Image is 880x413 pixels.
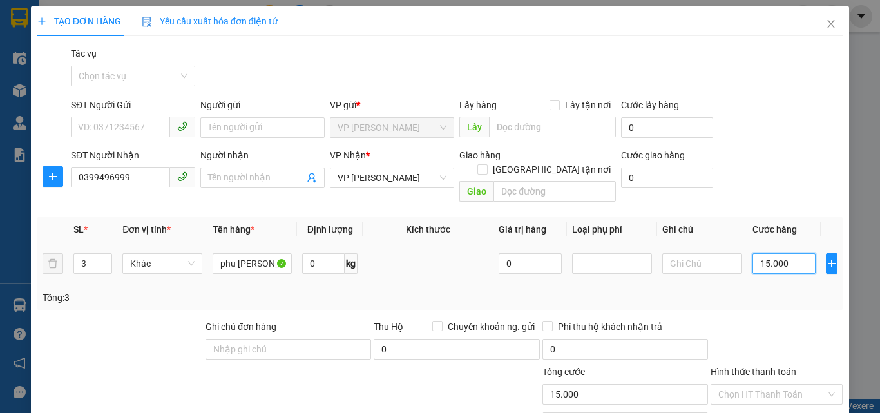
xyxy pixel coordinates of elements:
[130,254,195,273] span: Khác
[71,48,97,59] label: Tác vụ
[206,322,276,332] label: Ghi chú đơn hàng
[213,253,292,274] input: VD: Bàn, Ghế
[43,171,62,182] span: plus
[213,224,254,235] span: Tên hàng
[37,17,46,26] span: plus
[711,367,796,377] label: Hình thức thanh toán
[206,339,371,360] input: Ghi chú đơn hàng
[73,224,84,235] span: SL
[307,224,353,235] span: Định lượng
[307,173,317,183] span: user-add
[826,19,836,29] span: close
[338,168,446,187] span: VP Ngọc Hồi
[200,98,325,112] div: Người gửi
[200,148,325,162] div: Người nhận
[459,150,501,160] span: Giao hàng
[499,253,562,274] input: 0
[621,100,679,110] label: Cước lấy hàng
[406,224,450,235] span: Kích thước
[621,150,685,160] label: Cước giao hàng
[374,322,403,332] span: Thu Hộ
[489,117,616,137] input: Dọc đường
[621,168,713,188] input: Cước giao hàng
[567,217,657,242] th: Loại phụ phí
[826,253,837,274] button: plus
[621,117,713,138] input: Cước lấy hàng
[443,320,540,334] span: Chuyển khoản ng. gửi
[37,16,121,26] span: TẠO ĐƠN HÀNG
[71,98,195,112] div: SĐT Người Gửi
[330,98,454,112] div: VP gửi
[459,100,497,110] span: Lấy hàng
[43,166,63,187] button: plus
[560,98,616,112] span: Lấy tận nơi
[827,258,837,269] span: plus
[459,181,493,202] span: Giao
[122,224,171,235] span: Đơn vị tính
[657,217,747,242] th: Ghi chú
[488,162,616,177] span: [GEOGRAPHIC_DATA] tận nơi
[813,6,849,43] button: Close
[553,320,667,334] span: Phí thu hộ khách nhận trả
[345,253,358,274] span: kg
[71,148,195,162] div: SĐT Người Nhận
[542,367,585,377] span: Tổng cước
[43,291,341,305] div: Tổng: 3
[177,171,187,182] span: phone
[493,181,616,202] input: Dọc đường
[499,224,546,235] span: Giá trị hàng
[43,253,63,274] button: delete
[752,224,797,235] span: Cước hàng
[142,16,278,26] span: Yêu cầu xuất hóa đơn điện tử
[177,121,187,131] span: phone
[338,118,446,137] span: VP Hà Tĩnh
[459,117,489,137] span: Lấy
[330,150,366,160] span: VP Nhận
[142,17,152,27] img: icon
[662,253,742,274] input: Ghi Chú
